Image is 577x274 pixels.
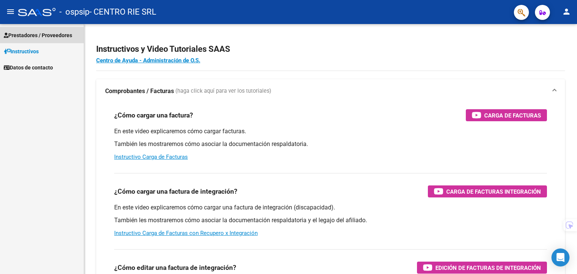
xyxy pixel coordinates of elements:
[551,248,569,266] div: Open Intercom Messenger
[114,186,237,197] h3: ¿Cómo cargar una factura de integración?
[428,185,547,197] button: Carga de Facturas Integración
[466,109,547,121] button: Carga de Facturas
[446,187,541,196] span: Carga de Facturas Integración
[417,262,547,274] button: Edición de Facturas de integración
[175,87,271,95] span: (haga click aquí para ver los tutoriales)
[114,127,547,135] p: En este video explicaremos cómo cargar facturas.
[114,154,188,160] a: Instructivo Carga de Facturas
[114,203,547,212] p: En este video explicaremos cómo cargar una factura de integración (discapacidad).
[114,216,547,224] p: También les mostraremos cómo asociar la documentación respaldatoria y el legajo del afiliado.
[96,79,565,103] mat-expansion-panel-header: Comprobantes / Facturas (haga click aquí para ver los tutoriales)
[6,7,15,16] mat-icon: menu
[4,47,39,56] span: Instructivos
[89,4,156,20] span: - CENTRO RIE SRL
[4,31,72,39] span: Prestadores / Proveedores
[96,57,200,64] a: Centro de Ayuda - Administración de O.S.
[562,7,571,16] mat-icon: person
[96,42,565,56] h2: Instructivos y Video Tutoriales SAAS
[4,63,53,72] span: Datos de contacto
[435,263,541,272] span: Edición de Facturas de integración
[114,262,236,273] h3: ¿Cómo editar una factura de integración?
[484,111,541,120] span: Carga de Facturas
[59,4,89,20] span: - ospsip
[114,140,547,148] p: También les mostraremos cómo asociar la documentación respaldatoria.
[114,110,193,120] h3: ¿Cómo cargar una factura?
[105,87,174,95] strong: Comprobantes / Facturas
[114,230,258,236] a: Instructivo Carga de Facturas con Recupero x Integración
